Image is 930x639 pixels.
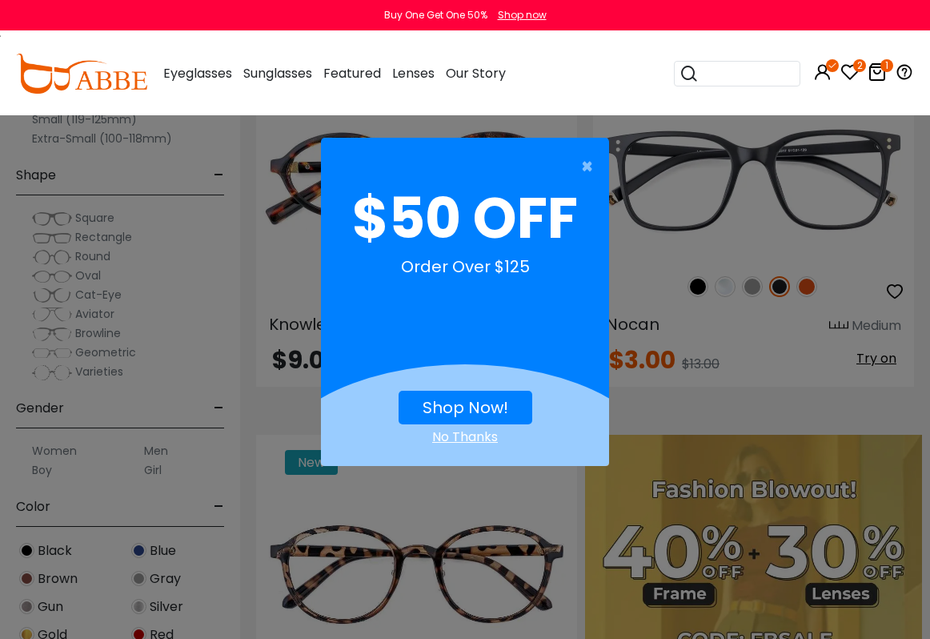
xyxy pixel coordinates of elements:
span: Eyeglasses [163,64,232,82]
span: Featured [323,64,381,82]
div: Shop now [498,8,547,22]
a: 2 [840,66,860,84]
div: Close [321,428,609,447]
span: Lenses [392,64,435,82]
i: 2 [853,59,866,72]
button: Shop Now! [399,391,532,424]
img: abbeglasses.com [16,54,147,94]
a: Shop now [490,8,547,22]
span: Our Story [446,64,506,82]
button: Close [313,151,601,183]
a: Shop Now! [423,396,508,419]
div: $50 OFF [334,183,596,255]
span: × [581,151,601,183]
a: 1 [868,66,887,84]
div: Buy One Get One 50% [384,8,487,22]
span: Sunglasses [243,64,312,82]
div: Order Over $125 [334,255,596,295]
i: 1 [880,59,893,72]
